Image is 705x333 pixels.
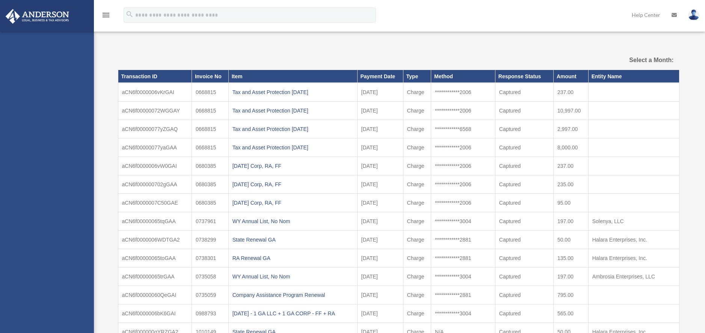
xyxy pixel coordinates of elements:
[553,231,588,249] td: 50.00
[357,83,403,102] td: [DATE]
[591,55,673,65] label: Select a Month:
[125,10,134,18] i: search
[495,70,553,83] th: Response Status
[192,249,228,268] td: 0738301
[357,102,403,120] td: [DATE]
[357,268,403,286] td: [DATE]
[228,70,357,83] th: Item
[232,271,353,282] div: WY Annual List, No Nom
[232,234,353,245] div: State Renewal GA
[232,308,353,319] div: [DATE] - 1 GA LLC + 1 GA CORP - FF + RA
[357,138,403,157] td: [DATE]
[232,290,353,300] div: Company Assistance Program Renewal
[357,175,403,194] td: [DATE]
[553,212,588,231] td: 197.00
[553,194,588,212] td: 95.00
[553,286,588,304] td: 795.00
[403,83,431,102] td: Charge
[403,286,431,304] td: Charge
[101,11,110,20] i: menu
[192,175,228,194] td: 0680385
[118,70,192,83] th: Transaction ID
[403,249,431,268] td: Charge
[232,105,353,116] div: Tax and Asset Protection [DATE]
[101,13,110,20] a: menu
[118,249,192,268] td: aCN6f00000065toGAA
[553,249,588,268] td: 135.00
[403,231,431,249] td: Charge
[403,120,431,138] td: Charge
[232,179,353,190] div: [DATE] Corp, RA, FF
[232,216,353,227] div: WY Annual List, No Nom
[357,120,403,138] td: [DATE]
[357,212,403,231] td: [DATE]
[495,175,553,194] td: Captured
[553,138,588,157] td: 8,000.00
[553,268,588,286] td: 197.00
[403,212,431,231] td: Charge
[495,83,553,102] td: Captured
[495,231,553,249] td: Captured
[357,231,403,249] td: [DATE]
[232,87,353,97] div: Tax and Asset Protection [DATE]
[118,194,192,212] td: aCN6f0000007C50GAE
[357,286,403,304] td: [DATE]
[192,102,228,120] td: 0668815
[688,9,699,20] img: User Pic
[495,249,553,268] td: Captured
[118,102,192,120] td: aCN6f00000072WGGAY
[588,212,679,231] td: Solenya, LLC
[118,157,192,175] td: aCN6f0000006vW0GAI
[118,231,192,249] td: aCN6f0000006WDTGA2
[495,102,553,120] td: Captured
[403,102,431,120] td: Charge
[495,212,553,231] td: Captured
[192,120,228,138] td: 0668815
[553,175,588,194] td: 235.00
[118,138,192,157] td: aCN6f00000077yaGAA
[192,304,228,323] td: 0988793
[588,268,679,286] td: Ambrosia Enterprises, LLC
[357,304,403,323] td: [DATE]
[495,138,553,157] td: Captured
[118,83,192,102] td: aCN6f0000006vKrGAI
[403,157,431,175] td: Charge
[553,102,588,120] td: 10,997.00
[118,286,192,304] td: aCN6f00000060QeGAI
[403,194,431,212] td: Charge
[553,120,588,138] td: 2,997.00
[588,249,679,268] td: Halara Enterprises, Inc.
[431,70,495,83] th: Method
[192,212,228,231] td: 0737961
[495,286,553,304] td: Captured
[192,286,228,304] td: 0735059
[232,142,353,153] div: Tax and Asset Protection [DATE]
[118,175,192,194] td: aCN6f000000702gGAA
[403,268,431,286] td: Charge
[192,268,228,286] td: 0735058
[495,194,553,212] td: Captured
[232,253,353,263] div: RA Renewal GA
[553,157,588,175] td: 237.00
[403,138,431,157] td: Charge
[357,194,403,212] td: [DATE]
[588,231,679,249] td: Halara Enterprises, Inc.
[495,120,553,138] td: Captured
[192,70,228,83] th: Invoice No
[403,70,431,83] th: Type
[118,212,192,231] td: aCN6f00000065tqGAA
[553,83,588,102] td: 237.00
[192,157,228,175] td: 0680385
[232,198,353,208] div: [DATE] Corp, RA, FF
[495,304,553,323] td: Captured
[232,161,353,171] div: [DATE] Corp, RA, FF
[495,268,553,286] td: Captured
[192,231,228,249] td: 0738299
[3,9,71,24] img: Anderson Advisors Platinum Portal
[118,268,192,286] td: aCN6f00000065trGAA
[403,175,431,194] td: Charge
[357,157,403,175] td: [DATE]
[553,304,588,323] td: 565.00
[403,304,431,323] td: Charge
[118,304,192,323] td: aCN6f0000006bK6GAI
